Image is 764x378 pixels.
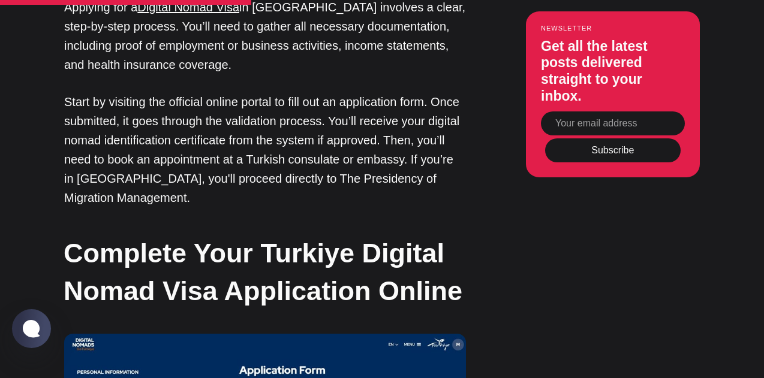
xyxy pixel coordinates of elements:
[541,25,685,32] small: Newsletter
[137,1,239,14] a: Digital Nomad Visa
[541,111,685,135] input: Your email address
[64,234,465,310] h2: Complete Your Turkiye Digital Nomad Visa Application Online
[545,138,681,162] button: Subscribe
[64,92,466,207] p: Start by visiting the official online portal to fill out an application form. Once submitted, it ...
[541,38,685,104] h3: Get all the latest posts delivered straight to your inbox.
